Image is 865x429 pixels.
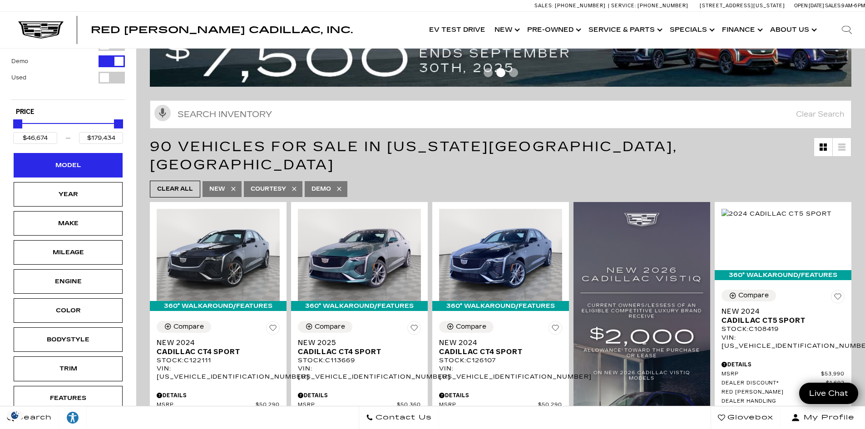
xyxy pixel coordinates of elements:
[14,411,52,424] span: Search
[638,3,688,9] span: [PHONE_NUMBER]
[45,218,91,228] div: Make
[831,290,845,307] button: Save Vehicle
[150,11,858,87] img: vrp-tax-ending-august-version
[14,240,123,265] div: MileageMileage
[298,356,421,365] div: Stock : C113669
[523,12,584,48] a: Pre-Owned
[14,182,123,207] div: YearYear
[45,189,91,199] div: Year
[150,100,851,128] input: Search Inventory
[79,132,123,144] input: Maximum
[439,338,555,347] span: New 2024
[157,356,280,365] div: Stock : C122111
[490,12,523,48] a: New
[711,406,781,429] a: Glovebox
[16,108,120,116] h5: Price
[456,323,486,331] div: Compare
[722,209,832,219] img: 2024 Cadillac CT5 Sport
[484,68,493,77] span: Go to slide 1
[715,270,851,280] div: 360° WalkAround/Features
[173,323,204,331] div: Compare
[13,132,57,144] input: Minimum
[425,12,490,48] a: EV Test Drive
[298,391,421,399] div: Pricing Details - New 2025 Cadillac CT4 Sport
[18,21,64,39] img: Cadillac Dark Logo with Cadillac White Text
[45,393,91,403] div: Features
[298,402,421,409] a: MSRP $50,360
[722,371,845,378] a: MSRP $53,990
[5,410,25,420] section: Click to Open Cookie Consent Modal
[11,6,125,99] div: Filter by Vehicle Type
[298,338,421,356] a: New 2025Cadillac CT4 Sport
[439,391,562,399] div: Pricing Details - New 2024 Cadillac CT4 Sport
[439,209,562,301] img: 2024 Cadillac CT4 Sport
[14,153,123,178] div: ModelModel
[824,380,845,387] span: $1,692
[722,307,845,325] a: New 2024Cadillac CT5 Sport
[59,406,87,429] a: Explore your accessibility options
[14,211,123,236] div: MakeMake
[298,209,421,301] img: 2025 Cadillac CT4 Sport
[722,307,838,316] span: New 2024
[722,389,822,396] span: Red [PERSON_NAME]
[266,321,280,338] button: Save Vehicle
[722,316,838,325] span: Cadillac CT5 Sport
[432,301,569,311] div: 360° WalkAround/Features
[157,402,280,409] a: MSRP $50,290
[298,365,421,381] div: VIN: [US_VEHICLE_IDENTIFICATION_NUMBER]
[722,371,821,378] span: MSRP
[45,160,91,170] div: Model
[157,338,273,347] span: New 2024
[114,119,123,128] div: Maximum Price
[841,3,865,9] span: 9 AM-6 PM
[722,325,845,333] div: Stock : C108419
[150,138,677,173] span: 90 Vehicles for Sale in [US_STATE][GEOGRAPHIC_DATA], [GEOGRAPHIC_DATA]
[407,321,421,338] button: Save Vehicle
[725,411,773,424] span: Glovebox
[359,406,439,429] a: Contact Us
[14,298,123,323] div: ColorColor
[157,402,256,409] span: MSRP
[45,276,91,286] div: Engine
[298,321,352,333] button: Compare Vehicle
[439,356,562,365] div: Stock : C126107
[14,356,123,381] div: TrimTrim
[315,323,345,331] div: Compare
[738,291,769,300] div: Compare
[509,68,518,77] span: Go to slide 3
[256,402,280,409] span: $50,290
[799,383,858,404] a: Live Chat
[608,3,691,8] a: Service: [PHONE_NUMBER]
[439,338,562,356] a: New 2024Cadillac CT4 Sport
[800,411,855,424] span: My Profile
[722,380,824,387] span: Dealer Discount*
[251,183,286,195] span: Courtesy
[439,402,538,409] span: MSRP
[45,306,91,316] div: Color
[549,321,562,338] button: Save Vehicle
[717,12,766,48] a: Finance
[91,25,353,35] a: Red [PERSON_NAME] Cadillac, Inc.
[298,402,397,409] span: MSRP
[11,57,28,66] label: Demo
[722,398,845,405] a: Dealer Handling $689
[700,3,785,9] a: [STREET_ADDRESS][US_STATE]
[825,3,841,9] span: Sales:
[157,391,280,399] div: Pricing Details - New 2024 Cadillac CT4 Sport
[298,347,414,356] span: Cadillac CT4 Sport
[439,347,555,356] span: Cadillac CT4 Sport
[534,3,608,8] a: Sales: [PHONE_NUMBER]
[5,410,25,420] img: Opt-Out Icon
[722,360,845,369] div: Pricing Details - New 2024 Cadillac CT5 Sport
[805,388,853,399] span: Live Chat
[59,411,86,424] div: Explore your accessibility options
[14,269,123,294] div: EngineEngine
[157,365,280,381] div: VIN: [US_VEHICLE_IDENTIFICATION_NUMBER]
[665,12,717,48] a: Specials
[722,398,827,405] span: Dealer Handling
[555,3,606,9] span: [PHONE_NUMBER]
[538,402,562,409] span: $50,290
[439,321,494,333] button: Compare Vehicle
[821,371,845,378] span: $53,990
